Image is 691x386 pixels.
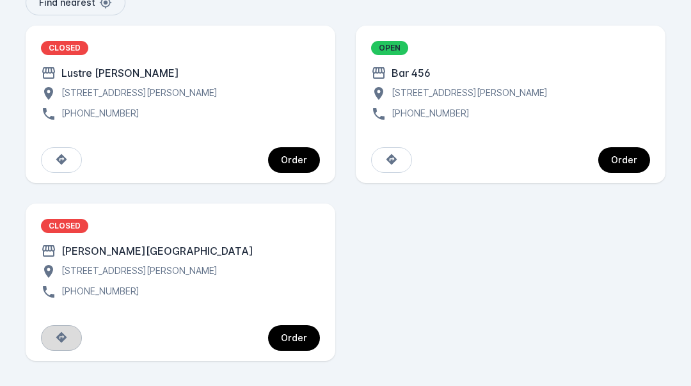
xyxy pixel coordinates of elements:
[268,325,320,351] button: continue
[56,264,218,279] div: [STREET_ADDRESS][PERSON_NAME]
[386,106,470,122] div: [PHONE_NUMBER]
[56,65,179,81] div: Lustre [PERSON_NAME]
[386,86,548,101] div: [STREET_ADDRESS][PERSON_NAME]
[371,41,408,55] div: OPEN
[56,243,253,259] div: [PERSON_NAME][GEOGRAPHIC_DATA]
[56,284,139,300] div: [PHONE_NUMBER]
[611,156,637,165] div: Order
[598,147,650,173] button: continue
[41,219,88,233] div: CLOSED
[41,41,88,55] div: CLOSED
[281,334,307,342] div: Order
[56,86,218,101] div: [STREET_ADDRESS][PERSON_NAME]
[268,147,320,173] button: continue
[56,106,139,122] div: [PHONE_NUMBER]
[386,65,431,81] div: Bar 456
[281,156,307,165] div: Order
